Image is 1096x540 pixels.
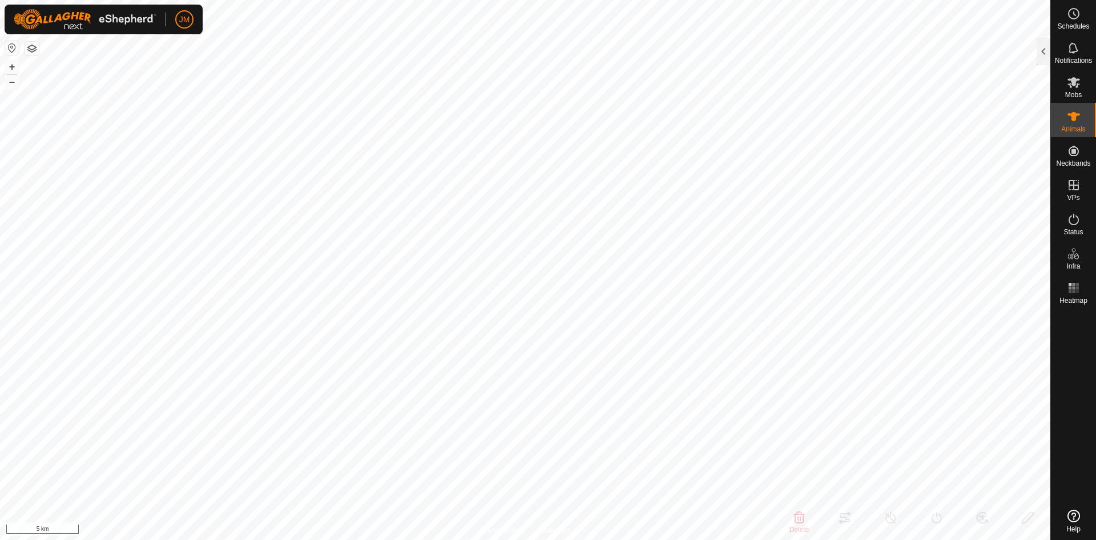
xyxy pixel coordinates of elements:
span: Help [1066,526,1081,533]
a: Contact Us [537,525,570,535]
span: VPs [1067,194,1079,201]
span: Schedules [1057,23,1089,30]
a: Help [1051,505,1096,537]
span: Mobs [1065,91,1082,98]
button: Reset Map [5,41,19,55]
img: Gallagher Logo [14,9,156,30]
span: Heatmap [1059,297,1087,304]
span: Neckbands [1056,160,1090,167]
span: Animals [1061,126,1086,133]
button: Map Layers [25,42,39,55]
span: Status [1063,229,1083,235]
span: Infra [1066,263,1080,270]
button: + [5,60,19,74]
span: JM [179,14,190,26]
button: – [5,75,19,89]
a: Privacy Policy [480,525,523,535]
span: Notifications [1055,57,1092,64]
